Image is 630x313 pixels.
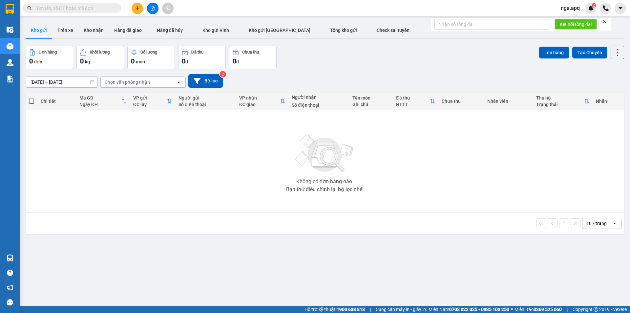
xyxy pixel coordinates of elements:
span: aim [165,6,170,11]
div: Tên món [352,95,389,101]
div: Người nhận [292,95,346,100]
span: plus [135,6,140,11]
img: warehouse-icon [7,26,13,33]
img: logo-vxr [6,4,14,14]
img: solution-icon [7,76,13,82]
span: 2 [593,3,595,8]
sup: 2 [220,71,226,78]
span: Kho gửi Vinh [202,28,229,33]
span: đ [185,59,188,64]
div: VP gửi [133,95,167,101]
button: Kết nối tổng đài [555,19,597,30]
div: Trạng thái [536,102,584,107]
button: plus [132,3,143,14]
input: Select a date range. [26,77,97,87]
span: file-add [150,6,155,11]
strong: 1900 633 818 [337,307,365,312]
div: Chi tiết [41,99,73,104]
div: Bạn thử điều chỉnh lại bộ lọc nhé! [286,187,364,192]
svg: open [612,221,617,226]
img: phone-icon [603,5,609,11]
span: notification [7,284,13,291]
div: Nhãn [596,99,621,104]
div: Chưa thu [242,50,259,55]
img: icon-new-feature [588,5,594,11]
span: Check sai tuyến [377,28,409,33]
button: Kho gửi [26,22,52,38]
div: Người gửi [178,95,233,101]
span: 0 [80,57,84,65]
div: Đã thu [396,95,430,101]
button: Trên xe [52,22,78,38]
strong: 0708 023 035 - 0935 103 250 [449,307,509,312]
button: Kho nhận [78,22,109,38]
svg: open [176,79,181,85]
div: Đã thu [191,50,203,55]
span: close [602,19,607,24]
span: 0 [182,57,185,65]
th: Toggle SortBy [130,93,176,110]
span: Hàng đã hủy [157,28,183,33]
div: Số điện thoại [178,102,233,107]
button: Hàng đã giao [109,22,147,38]
div: HTTT [396,102,430,107]
button: aim [162,3,174,14]
span: 0 [29,57,33,65]
div: Nhân viên [487,99,530,104]
input: Tìm tên, số ĐT hoặc mã đơn [36,5,114,12]
img: warehouse-icon [7,255,13,261]
span: Cung cấp máy in - giấy in: [376,306,427,313]
div: Thu hộ [536,95,584,101]
th: Toggle SortBy [76,93,130,110]
span: copyright [594,307,598,312]
div: Mã GD [79,95,121,101]
button: Tạo Chuyến [572,47,607,58]
span: Tổng kho gửi [330,28,357,33]
div: Số lượng [140,50,157,55]
th: Toggle SortBy [533,93,592,110]
span: Miền Bắc [514,306,562,313]
div: Đơn hàng [39,50,57,55]
span: 0 [233,57,236,65]
span: | [370,306,371,313]
span: Kết nối tổng đài [560,21,592,28]
span: Miền Nam [429,306,509,313]
span: ⚪️ [511,308,513,311]
input: Nhập số tổng đài [434,19,549,30]
span: nga.apq [556,4,585,12]
button: caret-down [615,3,626,14]
span: caret-down [618,5,623,11]
div: Chưa thu [442,99,481,104]
img: warehouse-icon [7,59,13,66]
button: Khối lượng0kg [76,46,124,69]
div: Không có đơn hàng nào. [296,179,353,184]
span: đơn [34,59,42,64]
button: Bộ lọc [188,74,223,88]
span: đ [236,59,239,64]
div: Khối lượng [90,50,110,55]
button: Lên hàng [539,47,569,58]
img: warehouse-icon [7,43,13,50]
div: Chọn văn phòng nhận [105,79,150,85]
span: món [136,59,145,64]
div: 10 / trang [586,220,607,227]
span: Hỗ trợ kỹ thuật: [304,306,365,313]
div: Ghi chú [352,102,389,107]
strong: 0369 525 060 [534,307,562,312]
div: Ngày ĐH [79,102,121,107]
button: Đã thu0đ [178,46,226,69]
div: ĐC lấy [133,102,167,107]
th: Toggle SortBy [236,93,288,110]
span: search [27,6,32,11]
button: file-add [147,3,158,14]
span: Kho gửi [GEOGRAPHIC_DATA] [249,28,310,33]
span: | [567,306,568,313]
img: svg+xml;base64,PHN2ZyBjbGFzcz0ibGlzdC1wbHVnX19zdmciIHhtbG5zPSJodHRwOi8vd3d3LnczLm9yZy8yMDAwL3N2Zy... [292,130,358,176]
sup: 2 [592,3,596,8]
button: Chưa thu0đ [229,46,277,69]
button: Đơn hàng0đơn [26,46,73,69]
span: 0 [131,57,135,65]
th: Toggle SortBy [393,93,438,110]
span: message [7,299,13,305]
div: VP nhận [239,95,280,101]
